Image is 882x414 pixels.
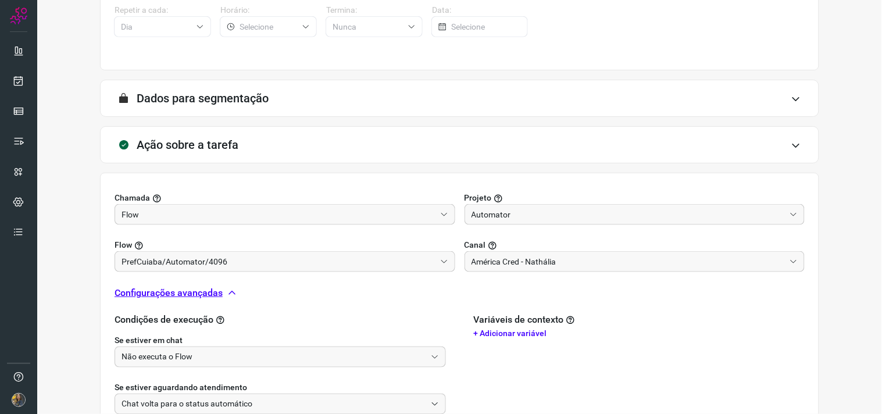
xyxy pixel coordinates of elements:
p: Configurações avançadas [115,286,223,300]
input: Selecionar projeto [472,205,785,224]
label: Data: [432,4,529,16]
input: Você precisa criar/selecionar um Projeto. [122,252,435,272]
label: Repetir a cada: [115,4,211,16]
img: 7a73bbd33957484e769acd1c40d0590e.JPG [12,393,26,407]
p: + Adicionar variável [474,327,805,340]
h3: Dados para segmentação [137,91,269,105]
input: Selecione [451,17,521,37]
label: Se estiver em chat [115,334,446,347]
input: Selecione [122,347,426,367]
span: Flow [115,239,132,251]
h2: Condições de execução [115,314,446,325]
label: Se estiver aguardando atendimento [115,381,446,394]
img: Logo [10,7,27,24]
label: Termina: [326,4,423,16]
label: Horário: [220,4,317,16]
h2: Variáveis de contexto [474,314,578,325]
input: Selecionar projeto [122,205,435,224]
input: Selecione [333,17,403,37]
input: Selecione [122,394,426,414]
span: Canal [465,239,486,251]
span: Projeto [465,192,492,204]
input: Selecione [121,17,191,37]
input: Selecione [240,17,297,37]
h3: Ação sobre a tarefa [137,138,238,152]
span: Chamada [115,192,150,204]
input: Selecione um canal [472,252,785,272]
